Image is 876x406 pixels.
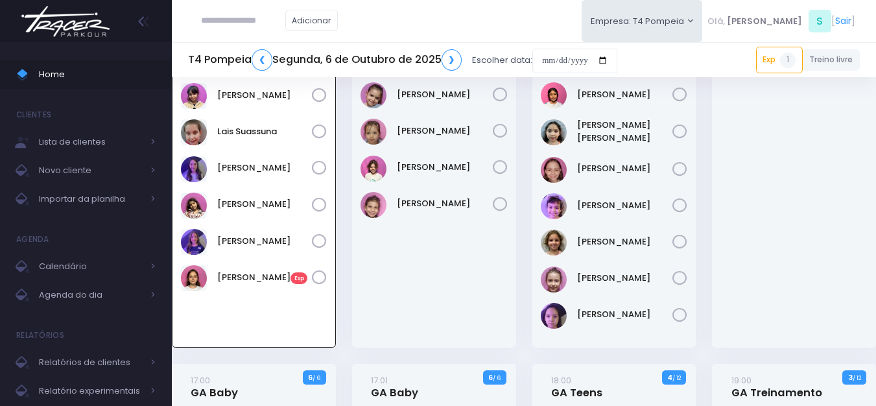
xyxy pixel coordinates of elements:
[217,198,312,211] a: [PERSON_NAME]
[442,49,462,71] a: ❯
[371,374,418,400] a: 17:01GA Baby
[577,119,673,144] a: [PERSON_NAME] [PERSON_NAME]
[16,102,51,128] h4: Clientes
[672,374,681,382] small: / 12
[285,10,338,31] a: Adicionar
[397,125,493,137] a: [PERSON_NAME]
[541,119,567,145] img: Luisa Yen Muller
[217,125,312,138] a: Lais Suassuna
[848,372,853,383] strong: 3
[217,89,312,102] a: [PERSON_NAME]
[541,157,567,183] img: Marina Xidis Cerqueira
[39,162,143,179] span: Novo cliente
[217,161,312,174] a: [PERSON_NAME]
[361,82,386,108] img: LARA SHIMABUC
[397,161,493,174] a: [PERSON_NAME]
[541,82,567,108] img: Clara Sigolo
[541,193,567,219] img: Nina Loureiro Andrusyszyn
[731,374,822,400] a: 19:00GA Treinamento
[181,119,207,145] img: Lais Suassuna
[756,47,803,73] a: Exp1
[803,49,860,71] a: Treino livre
[727,15,802,28] span: [PERSON_NAME]
[16,226,49,252] h4: Agenda
[39,258,143,275] span: Calendário
[16,322,64,348] h4: Relatórios
[188,49,462,71] h5: T4 Pompeia Segunda, 6 de Outubro de 2025
[313,374,320,382] small: / 6
[488,372,493,383] strong: 6
[181,156,207,182] img: Lia Widman
[181,193,207,219] img: Luiza Braz
[39,66,156,83] span: Home
[361,192,386,218] img: Olivia Tozi
[541,230,567,256] img: Rafaela Braga
[181,265,207,291] img: Sophie M G Cuvelie
[551,374,571,387] small: 18:00
[577,272,673,285] a: [PERSON_NAME]
[541,303,567,329] img: Sophie Aya Porto Shimabuco
[39,134,143,150] span: Lista de clientes
[780,53,796,68] span: 1
[493,374,501,382] small: / 6
[577,88,673,101] a: [PERSON_NAME]
[397,197,493,210] a: [PERSON_NAME]
[397,88,493,101] a: [PERSON_NAME]
[809,10,831,32] span: S
[181,229,207,255] img: Rosa Widman
[551,374,602,400] a: 18:00GA Teens
[217,271,312,284] a: [PERSON_NAME]Exp
[371,374,388,387] small: 17:01
[361,119,386,145] img: Luísa Veludo Uchôa
[39,383,143,400] span: Relatório experimentais
[577,162,673,175] a: [PERSON_NAME]
[702,6,860,36] div: [ ]
[191,374,238,400] a: 17:00GA Baby
[667,372,672,383] strong: 4
[853,374,861,382] small: / 12
[577,308,673,321] a: [PERSON_NAME]
[181,83,207,109] img: Clarice Lopes
[707,15,725,28] span: Olá,
[39,287,143,304] span: Agenda do dia
[217,235,312,248] a: [PERSON_NAME]
[361,156,386,182] img: Mariana Tamarindo de Souza
[290,272,307,284] span: Exp
[308,372,313,383] strong: 6
[188,45,617,75] div: Escolher data:
[39,191,143,208] span: Importar da planilha
[252,49,272,71] a: ❮
[191,374,210,387] small: 17:00
[541,267,567,293] img: Rafaella Medeiros
[577,199,673,212] a: [PERSON_NAME]
[39,354,143,371] span: Relatórios de clientes
[835,14,851,28] a: Sair
[577,235,673,248] a: [PERSON_NAME]
[731,374,752,387] small: 19:00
